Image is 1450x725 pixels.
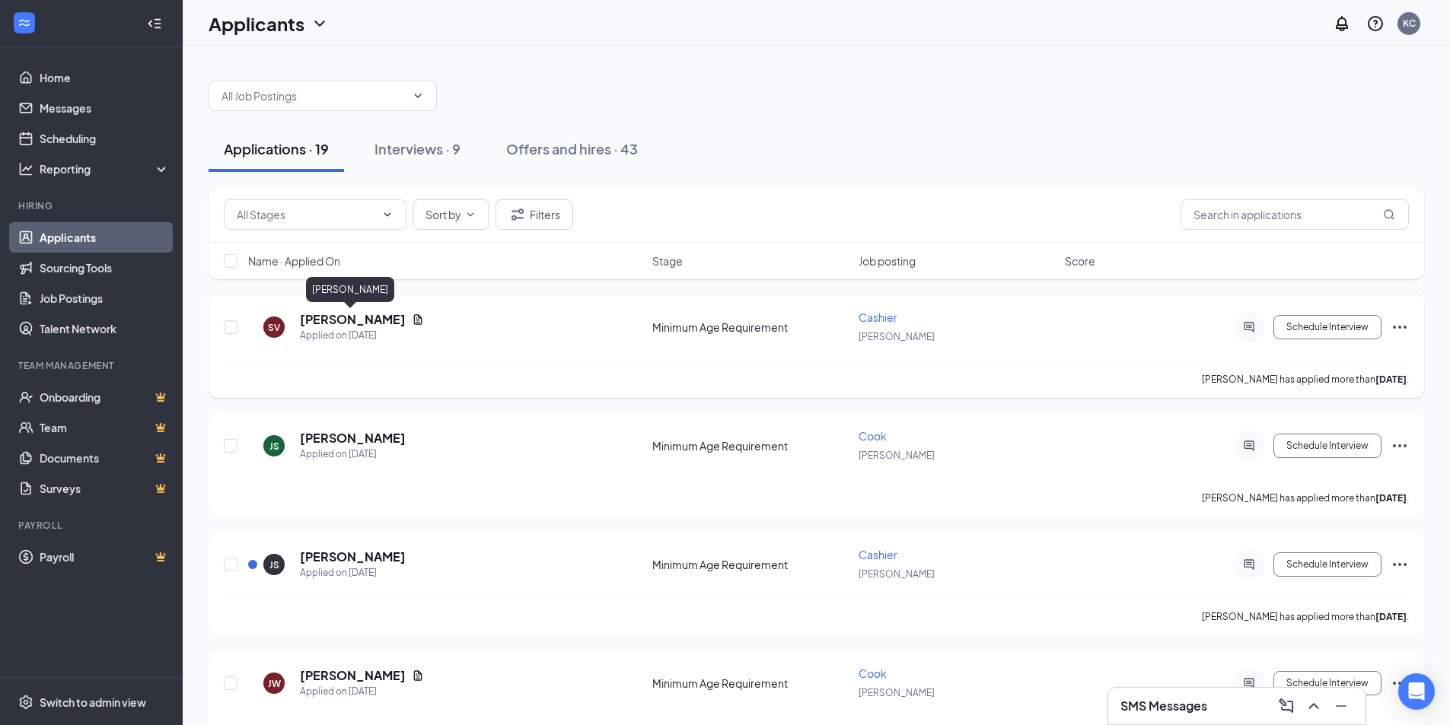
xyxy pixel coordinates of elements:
[859,568,935,580] span: [PERSON_NAME]
[1202,610,1409,623] p: [PERSON_NAME] has applied more than .
[425,209,461,220] span: Sort by
[40,412,170,443] a: TeamCrown
[300,549,406,565] h5: [PERSON_NAME]
[40,123,170,154] a: Scheduling
[381,208,394,221] svg: ChevronDown
[18,161,33,176] svg: Analysis
[1403,17,1416,30] div: KC
[40,695,146,710] div: Switch to admin view
[1391,318,1409,336] svg: Ellipses
[1273,315,1381,339] button: Schedule Interview
[1398,673,1435,710] div: Open Intercom Messenger
[306,277,394,302] div: [PERSON_NAME]
[464,208,476,221] svg: ChevronDown
[506,139,638,158] div: Offers and hires · 43
[859,331,935,342] span: [PERSON_NAME]
[300,565,406,580] div: Applied on [DATE]
[40,253,170,283] a: Sourcing Tools
[1302,694,1326,718] button: ChevronUp
[859,450,935,461] span: [PERSON_NAME]
[859,429,887,443] span: Cook
[652,320,849,335] div: Minimum Age Requirement
[412,90,424,102] svg: ChevronDown
[40,443,170,473] a: DocumentsCrown
[1305,697,1323,715] svg: ChevronUp
[18,359,167,372] div: Team Management
[412,313,424,326] svg: Document
[652,253,683,269] span: Stage
[1333,14,1351,33] svg: Notifications
[1274,694,1299,718] button: ComposeMessage
[1202,491,1409,504] p: [PERSON_NAME] has applied more than .
[859,548,897,561] span: Cashier
[40,313,170,344] a: Talent Network
[300,311,406,328] h5: [PERSON_NAME]
[1391,555,1409,574] svg: Ellipses
[311,14,329,33] svg: ChevronDown
[1375,374,1407,385] b: [DATE]
[1120,698,1207,714] h3: SMS Messages
[1240,321,1258,333] svg: ActiveChat
[1273,552,1381,577] button: Schedule Interview
[413,199,489,230] button: Sort byChevronDown
[374,139,460,158] div: Interviews · 9
[1375,611,1407,622] b: [DATE]
[40,542,170,572] a: PayrollCrown
[1181,199,1409,230] input: Search in applications
[237,206,375,223] input: All Stages
[300,430,406,447] h5: [PERSON_NAME]
[1391,674,1409,692] svg: Ellipses
[147,16,162,31] svg: Collapse
[1240,440,1258,452] svg: ActiveChat
[269,440,279,453] div: JS
[859,666,887,680] span: Cook
[1273,434,1381,458] button: Schedule Interview
[508,205,527,224] svg: Filter
[300,667,406,684] h5: [PERSON_NAME]
[1273,671,1381,695] button: Schedule Interview
[412,669,424,682] svg: Document
[40,222,170,253] a: Applicants
[300,328,424,343] div: Applied on [DATE]
[209,11,304,37] h1: Applicants
[268,677,281,690] div: JW
[40,93,170,123] a: Messages
[300,684,424,699] div: Applied on [DATE]
[1366,14,1385,33] svg: QuestionInfo
[1065,253,1095,269] span: Score
[859,253,916,269] span: Job posting
[1202,373,1409,386] p: [PERSON_NAME] has applied more than .
[300,447,406,462] div: Applied on [DATE]
[40,161,170,176] div: Reporting
[1332,697,1350,715] svg: Minimize
[40,283,170,313] a: Job Postings
[1383,208,1395,221] svg: MagnifyingGlass
[859,687,935,698] span: [PERSON_NAME]
[1240,677,1258,689] svg: ActiveChat
[18,695,33,710] svg: Settings
[40,62,170,93] a: Home
[496,199,573,230] button: Filter Filters
[18,519,167,532] div: Payroll
[1329,694,1353,718] button: Minimize
[40,473,170,504] a: SurveysCrown
[268,321,280,334] div: SV
[1240,558,1258,571] svg: ActiveChat
[248,253,340,269] span: Name · Applied On
[652,676,849,691] div: Minimum Age Requirement
[652,438,849,453] div: Minimum Age Requirement
[1391,437,1409,455] svg: Ellipses
[1277,697,1295,715] svg: ComposeMessage
[859,310,897,324] span: Cashier
[224,139,329,158] div: Applications · 19
[269,558,279,571] div: JS
[18,199,167,212] div: Hiring
[40,382,170,412] a: OnboardingCrown
[1375,492,1407,504] b: [DATE]
[17,15,32,30] svg: WorkstreamLogo
[652,557,849,572] div: Minimum Age Requirement
[221,87,406,104] input: All Job Postings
